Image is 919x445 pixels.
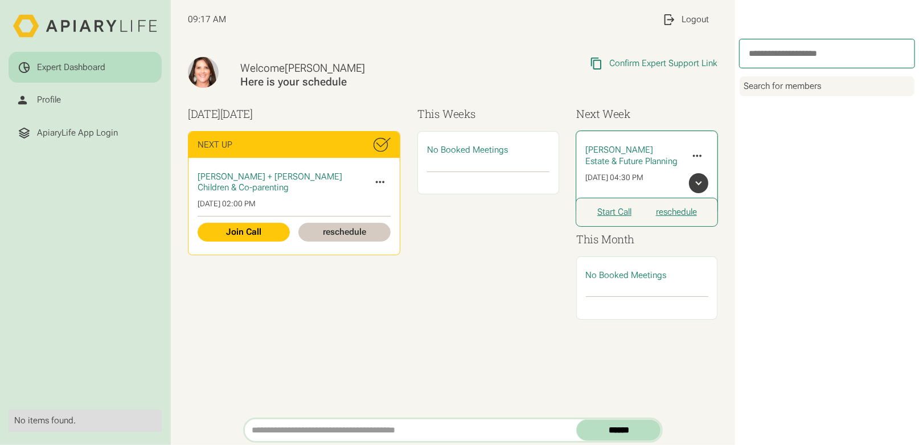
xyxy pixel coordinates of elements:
[198,223,290,242] a: Join Call
[656,207,697,218] a: reschedule
[198,199,391,209] div: [DATE] 02:00 PM
[9,52,162,83] a: Expert Dashboard
[576,106,717,123] h3: Next Week
[586,173,644,193] div: [DATE] 04:30 PM
[37,128,118,138] div: ApiaryLife App Login
[586,145,654,155] span: [PERSON_NAME]
[285,62,365,75] span: [PERSON_NAME]
[14,415,156,426] div: No items found.
[9,117,162,148] a: ApiaryLife App Login
[37,95,61,105] div: Profile
[220,107,253,121] span: [DATE]
[417,106,559,123] h3: This Weeks
[298,223,391,242] a: reschedule
[198,172,342,182] span: [PERSON_NAME] + [PERSON_NAME]
[610,58,718,69] div: Confirm Expert Support Link
[586,156,678,166] span: Estate & Future Planning
[37,62,105,73] div: Expert Dashboard
[198,140,232,150] div: Next Up
[682,14,709,25] div: Logout
[586,270,667,280] span: No Booked Meetings
[597,207,631,218] a: Start Call
[198,182,289,193] span: Children & Co-parenting
[740,76,914,96] div: Search for members
[240,75,477,89] div: Here is your schedule
[240,62,477,75] div: Welcome
[576,231,717,248] h3: This Month
[188,14,226,25] span: 09:17 AM
[188,106,400,123] h3: [DATE]
[427,145,508,155] span: No Booked Meetings
[9,85,162,116] a: Profile
[653,5,717,35] a: Logout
